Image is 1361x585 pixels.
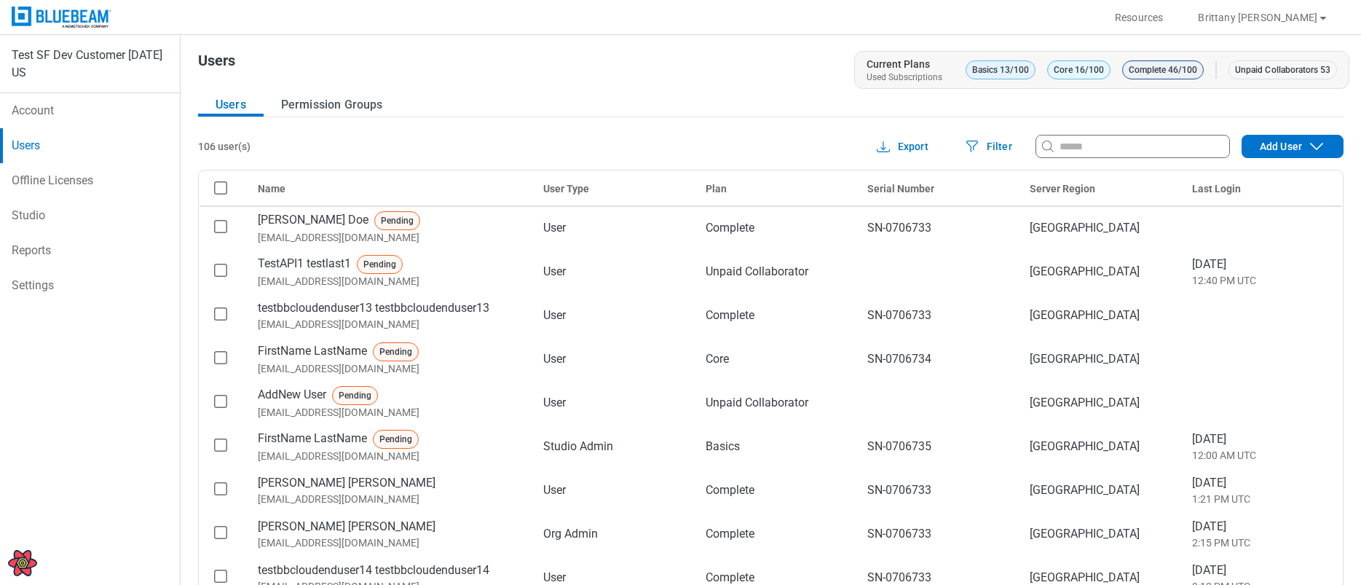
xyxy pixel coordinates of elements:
div: Current Plans [867,57,930,71]
td: Unpaid Collaborator [694,250,856,294]
div: Used Subscriptions [867,71,942,83]
span: [DATE] [1192,474,1330,492]
div: FirstName LastName [258,342,521,361]
div: [PERSON_NAME] Doe [258,211,521,230]
td: SN-0706733 [856,512,1018,556]
div: Plan [706,181,845,196]
td: [GEOGRAPHIC_DATA] [1018,250,1180,294]
img: Bluebeam, Inc. [12,7,111,28]
td: SN-0706733 [856,294,1018,337]
span: [DATE] [1192,431,1330,448]
div: [EMAIL_ADDRESS][DOMAIN_NAME] [258,230,521,245]
td: Complete [694,468,856,512]
div: Name [258,181,521,196]
h1: Users [198,52,235,76]
div: Test SF Dev Customer [DATE] US [12,47,168,82]
button: Filter [946,135,1030,158]
td: User [532,337,694,381]
td: [GEOGRAPHIC_DATA] [1018,381,1180,425]
div: 106 user(s) [198,139,250,154]
svg: checkbox [214,264,227,277]
div: [EMAIL_ADDRESS][DOMAIN_NAME] [258,449,521,463]
span: 12:40 PM UTC [1192,273,1330,288]
td: [GEOGRAPHIC_DATA] [1018,294,1180,337]
span: 2:15 PM UTC [1192,535,1330,550]
svg: checkbox [214,526,227,539]
div: [EMAIL_ADDRESS][DOMAIN_NAME] [258,274,521,288]
p: Core 16/100 [1047,60,1110,79]
div: [PERSON_NAME] [PERSON_NAME] [258,474,521,492]
td: User [532,294,694,337]
svg: checkbox [214,395,227,408]
svg: checkbox [214,307,227,321]
td: SN-0706733 [856,468,1018,512]
td: Studio Admin [532,425,694,468]
td: Basics [694,425,856,468]
div: [EMAIL_ADDRESS][DOMAIN_NAME] [258,405,521,420]
td: SN-0706735 [856,425,1018,468]
div: [PERSON_NAME] [PERSON_NAME] [258,518,521,535]
td: User [532,250,694,294]
button: Open React Query Devtools [8,549,37,578]
td: [GEOGRAPHIC_DATA] [1018,468,1180,512]
td: Complete [694,206,856,250]
div: [EMAIL_ADDRESS][DOMAIN_NAME] [258,361,521,376]
span: 1:21 PM UTC [1192,492,1330,506]
p: Basics 13/100 [966,60,1035,79]
div: Add User [1242,138,1343,155]
div: TestAPI1 testlast1 [258,255,521,274]
p: Pending [357,255,403,274]
div: testbbcloudenduser13 testbbcloudenduser13 [258,299,521,317]
button: Users [198,93,264,117]
div: Serial Number [867,181,1006,196]
div: [EMAIL_ADDRESS][DOMAIN_NAME] [258,492,521,506]
span: [DATE] [1192,256,1330,273]
button: Brittany [PERSON_NAME] [1180,6,1346,29]
svg: checkbox [214,482,227,495]
div: AddNew User [258,386,521,405]
p: Pending [374,211,420,230]
td: Complete [694,294,856,337]
svg: checkbox [214,220,227,233]
td: [GEOGRAPHIC_DATA] [1018,425,1180,468]
td: Unpaid Collaborator [694,381,856,425]
td: User [532,468,694,512]
p: Pending [332,386,378,405]
span: 12:00 AM UTC [1192,448,1330,463]
svg: checkbox [214,439,227,452]
svg: checkbox [214,181,227,195]
div: [EMAIL_ADDRESS][DOMAIN_NAME] [258,317,521,331]
p: Pending [373,430,419,449]
p: Complete 46/100 [1122,60,1204,79]
p: Unpaid Collaborators 53 [1228,60,1337,79]
div: testbbcloudenduser14 testbbcloudenduser14 [258,562,521,579]
p: Pending [373,342,419,361]
button: Add User [1242,135,1344,158]
svg: checkbox [214,351,227,364]
div: [EMAIL_ADDRESS][DOMAIN_NAME] [258,535,521,550]
button: Export [857,135,946,158]
td: SN-0706733 [856,206,1018,250]
td: [GEOGRAPHIC_DATA] [1018,206,1180,250]
td: [GEOGRAPHIC_DATA] [1018,512,1180,556]
td: Core [694,337,856,381]
td: User [532,206,694,250]
svg: checkbox [214,570,227,583]
button: Resources [1097,6,1180,29]
td: Org Admin [532,512,694,556]
span: [DATE] [1192,518,1330,535]
td: SN-0706734 [856,337,1018,381]
div: FirstName LastName [258,430,521,449]
button: Permission Groups [264,93,401,117]
span: [DATE] [1192,562,1330,579]
div: Server Region [1030,181,1169,196]
td: User [532,381,694,425]
td: [GEOGRAPHIC_DATA] [1018,337,1180,381]
td: Complete [694,512,856,556]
